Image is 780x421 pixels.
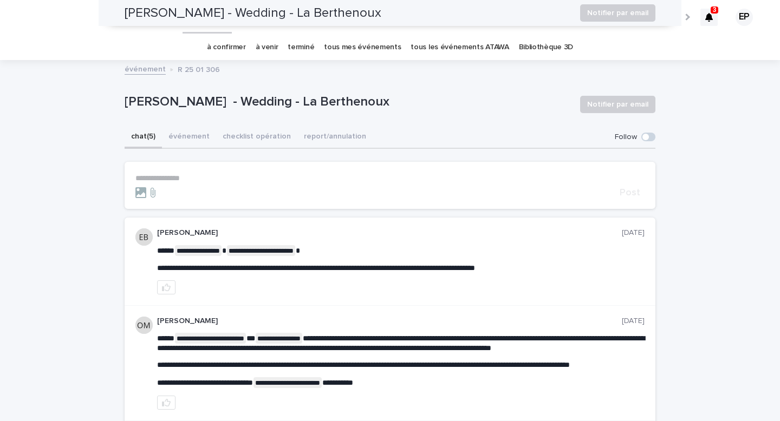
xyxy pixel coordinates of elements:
[207,35,246,60] a: à confirmer
[125,62,166,75] a: événement
[615,133,637,142] p: Follow
[125,126,162,149] button: chat (5)
[411,35,509,60] a: tous les événements ATAWA
[22,6,127,28] img: Ls34BcGeRexTGTNfXpUC
[519,35,573,60] a: Bibliothèque 3D
[157,396,175,410] button: like this post
[620,188,640,198] span: Post
[157,228,622,238] p: [PERSON_NAME]
[157,280,175,294] button: like this post
[324,35,401,60] a: tous mes événements
[162,126,216,149] button: événement
[157,317,622,326] p: [PERSON_NAME]
[256,35,278,60] a: à venir
[125,94,571,110] p: [PERSON_NAME] - Wedding - La Berthenoux
[622,228,645,238] p: [DATE]
[713,6,717,14] p: 3
[216,126,297,149] button: checklist opération
[288,35,314,60] a: terminé
[297,126,373,149] button: report/annulation
[615,188,645,198] button: Post
[580,96,655,113] button: Notifier par email
[700,9,718,26] div: 3
[622,317,645,326] p: [DATE]
[736,9,753,26] div: EP
[587,99,648,110] span: Notifier par email
[178,63,220,75] p: R 25 01 306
